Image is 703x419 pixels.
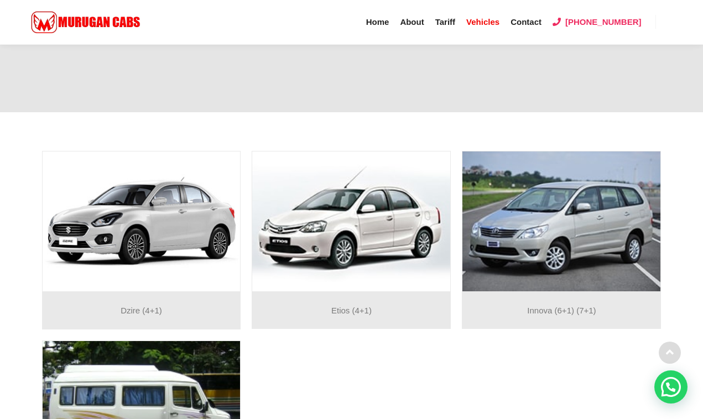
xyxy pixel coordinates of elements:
[468,303,655,318] p: Innova (6+1) (7+1)
[258,303,445,318] p: Etios (4+1)
[400,17,424,27] span: About
[466,17,499,27] span: Vehicles
[565,17,642,27] span: [PHONE_NUMBER]
[366,17,389,27] span: Home
[48,303,235,318] p: Dzire (4+1)
[435,17,455,27] span: Tariff
[511,17,541,27] span: Contact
